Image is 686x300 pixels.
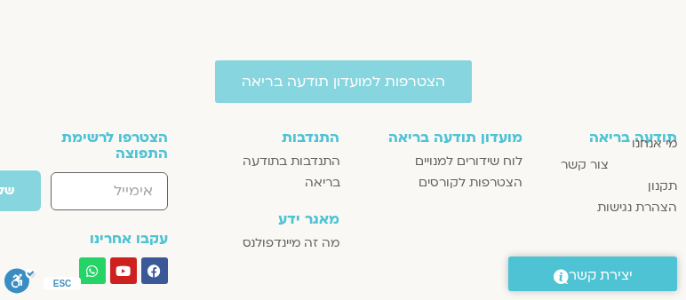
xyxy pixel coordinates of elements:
[242,74,445,90] span: הצטרפות למועדון תודעה בריאה
[9,170,168,221] form: טופס חדש
[415,151,522,172] span: לוח שידורים למנויים
[589,130,677,132] a: תודעה בריאה
[9,231,168,247] h3: עקבו אחרינו
[561,154,609,176] span: צור קשר
[217,151,340,193] a: התנדבות בתודעה בריאה
[217,130,340,146] h3: התנדבות
[215,72,472,91] a: הצטרפות למועדון תודעה בריאה
[589,130,677,146] h3: תודעה בריאה
[540,133,677,154] a: מי אנחנו
[51,172,167,210] input: אימייל
[243,233,339,254] span: מה זה מיינדפולנס
[357,172,522,193] a: הצטרפות לקורסים
[357,130,522,146] h3: מועדון תודעה בריאה
[632,133,677,154] span: מי אנחנו
[357,151,522,172] a: לוח שידורים למנויים
[419,172,522,193] span: הצטרפות לקורסים
[215,60,472,103] a: הצטרפות למועדון תודעה בריאה
[569,264,633,288] span: יצירת קשר
[540,176,677,197] a: תקנון
[540,197,677,218] a: הצהרת נגישות
[217,233,340,254] a: מה זה מיינדפולנס
[508,257,677,291] a: יצירת קשר
[9,130,168,162] h3: הצטרפו לרשימת התפוצה
[217,211,340,227] h3: מאגר ידע
[540,154,609,176] a: צור קשר
[597,197,677,218] span: הצהרת נגישות
[648,176,677,197] span: תקנון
